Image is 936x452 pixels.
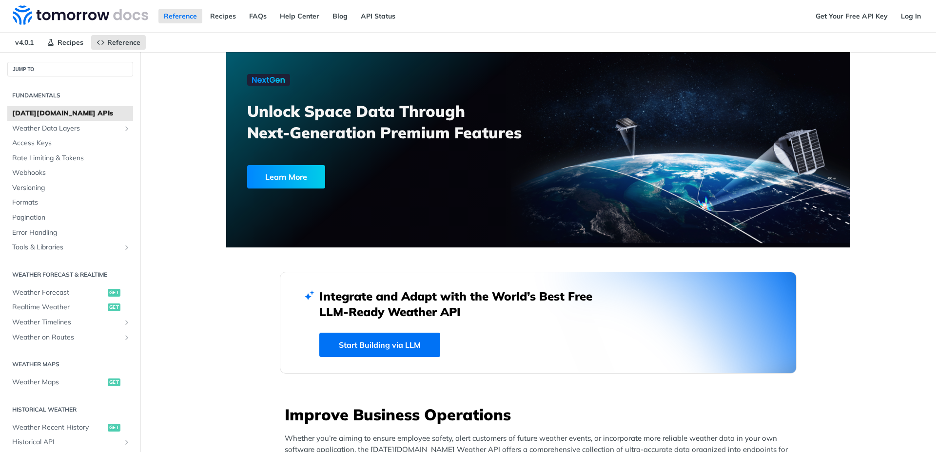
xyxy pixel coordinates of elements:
a: Weather Mapsget [7,375,133,390]
span: Reference [107,38,140,47]
span: Access Keys [12,138,131,148]
h3: Unlock Space Data Through Next-Generation Premium Features [247,100,549,143]
span: Webhooks [12,168,131,178]
h3: Improve Business Operations [285,404,797,425]
a: [DATE][DOMAIN_NAME] APIs [7,106,133,121]
span: get [108,303,120,311]
a: API Status [355,9,401,23]
span: get [108,378,120,386]
a: Realtime Weatherget [7,300,133,315]
span: [DATE][DOMAIN_NAME] APIs [12,109,131,118]
span: Versioning [12,183,131,193]
a: FAQs [244,9,272,23]
a: Formats [7,195,133,210]
a: Log In [896,9,926,23]
h2: Integrate and Adapt with the World’s Best Free LLM-Ready Weather API [319,288,607,320]
span: get [108,424,120,432]
span: Tools & Libraries [12,243,120,252]
a: Historical APIShow subpages for Historical API [7,435,133,450]
button: Show subpages for Weather Data Layers [123,125,131,132]
button: Show subpages for Historical API [123,438,131,446]
a: Reference [158,9,202,23]
span: Realtime Weather [12,302,105,312]
a: Versioning [7,181,133,195]
h2: Historical Weather [7,405,133,414]
span: v4.0.1 [10,35,39,50]
a: Webhooks [7,166,133,180]
a: Blog [327,9,353,23]
a: Pagination [7,210,133,225]
a: Rate Limiting & Tokens [7,151,133,166]
a: Weather TimelinesShow subpages for Weather Timelines [7,315,133,330]
span: Weather on Routes [12,333,120,342]
a: Get Your Free API Key [810,9,893,23]
a: Access Keys [7,136,133,151]
span: Weather Timelines [12,318,120,327]
a: Reference [91,35,146,50]
a: Weather on RoutesShow subpages for Weather on Routes [7,330,133,345]
div: Learn More [247,165,325,188]
span: Historical API [12,437,120,447]
a: Weather Recent Historyget [7,420,133,435]
img: NextGen [247,74,290,86]
button: JUMP TO [7,62,133,76]
span: Weather Maps [12,377,105,387]
span: Rate Limiting & Tokens [12,153,131,163]
span: Formats [12,198,131,207]
a: Start Building via LLM [319,333,440,357]
a: Weather Forecastget [7,285,133,300]
h2: Weather Maps [7,360,133,369]
span: get [108,289,120,297]
a: Learn More [247,165,488,188]
a: Recipes [205,9,241,23]
a: Tools & LibrariesShow subpages for Tools & Libraries [7,240,133,255]
span: Error Handling [12,228,131,238]
h2: Weather Forecast & realtime [7,270,133,279]
span: Pagination [12,213,131,223]
a: Recipes [41,35,89,50]
button: Show subpages for Tools & Libraries [123,244,131,251]
button: Show subpages for Weather on Routes [123,334,131,341]
a: Error Handling [7,226,133,240]
span: Recipes [58,38,83,47]
span: Weather Forecast [12,288,105,298]
span: Weather Recent History [12,423,105,433]
a: Help Center [274,9,325,23]
button: Show subpages for Weather Timelines [123,319,131,326]
a: Weather Data LayersShow subpages for Weather Data Layers [7,121,133,136]
img: Tomorrow.io Weather API Docs [13,5,148,25]
h2: Fundamentals [7,91,133,100]
span: Weather Data Layers [12,124,120,133]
